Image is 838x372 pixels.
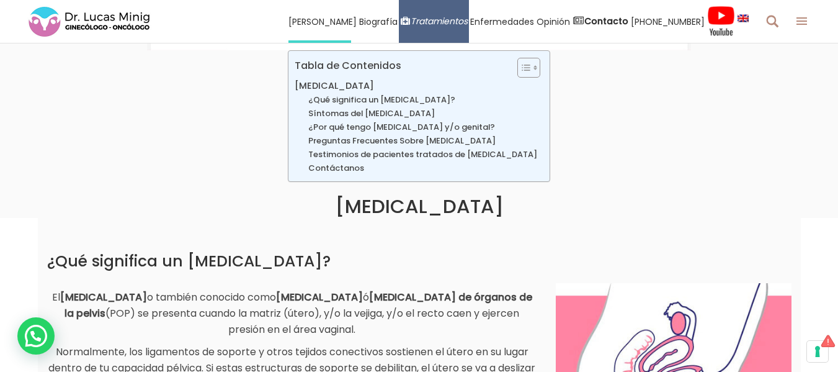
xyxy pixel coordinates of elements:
[537,14,570,29] span: Opinión
[470,14,534,29] span: Enfermedades
[288,14,357,29] span: [PERSON_NAME]
[508,57,537,78] a: Toggle Table of Content
[707,6,735,37] img: Videos Youtube Ginecología
[17,317,55,355] div: WhatsApp contact
[308,148,537,161] a: Testimonios de pacientes tratados de [MEDICAL_DATA]
[584,15,628,27] strong: Contacto
[308,94,455,107] a: ¿Qué significa un [MEDICAL_DATA]?
[60,290,147,304] strong: [MEDICAL_DATA]
[411,14,468,29] span: Tratamientos
[308,135,496,148] a: Preguntas Frecuentes Sobre [MEDICAL_DATA]
[47,289,537,338] p: El o también conocido como ó (POP) se presenta cuando la matriz (útero), y/o la vejiga, y/o el re...
[308,162,364,175] a: Contáctanos
[308,107,435,120] a: Síntomas del [MEDICAL_DATA]
[295,58,401,73] p: Tabla de Contenidos
[295,79,374,93] a: [MEDICAL_DATA]
[308,121,495,134] a: ¿Por qué tengo [MEDICAL_DATA] y/o genital?
[47,252,791,271] h2: ¿Qué significa un [MEDICAL_DATA]?
[631,14,705,29] span: [PHONE_NUMBER]
[359,14,398,29] span: Biografía
[738,14,749,22] img: language english
[276,290,363,304] strong: [MEDICAL_DATA]
[65,290,532,320] strong: [MEDICAL_DATA] de órganos de la pelvis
